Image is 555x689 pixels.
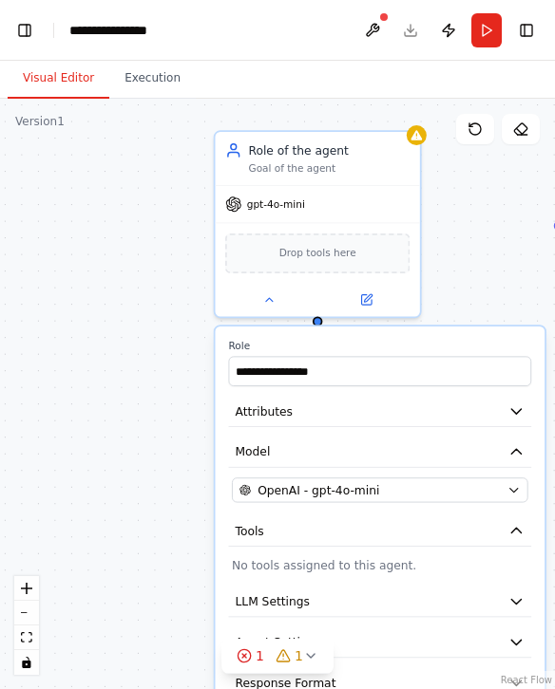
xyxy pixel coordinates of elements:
[295,646,303,665] span: 1
[228,627,531,658] button: Agent Settings
[235,634,320,651] span: Agent Settings
[501,675,552,685] a: React Flow attribution
[228,396,531,426] button: Attributes
[221,639,334,674] button: 11
[249,142,411,159] div: Role of the agent
[214,130,422,318] div: Role of the agentGoal of the agentgpt-4o-miniDrop tools hereRoleAttributesModelOpenAI - gpt-4o-mi...
[69,21,147,40] nav: breadcrumb
[228,587,531,617] button: LLM Settings
[249,162,411,176] div: Goal of the agent
[258,482,379,499] span: OpenAI - gpt-4o-mini
[235,402,293,419] span: Attributes
[228,340,531,353] label: Role
[14,576,39,675] div: React Flow controls
[256,646,264,665] span: 1
[247,197,305,211] span: gpt-4o-mini
[11,17,38,44] button: Show left sidebar
[228,437,531,467] button: Model
[14,576,39,601] button: zoom in
[8,59,109,99] button: Visual Editor
[15,114,65,129] div: Version 1
[14,601,39,625] button: zoom out
[232,477,528,502] button: OpenAI - gpt-4o-mini
[109,59,196,99] button: Execution
[235,443,270,460] span: Model
[235,523,263,540] span: Tools
[228,516,531,547] button: Tools
[14,650,39,675] button: toggle interactivity
[513,17,540,44] button: Show right sidebar
[319,289,413,309] button: Open in side panel
[232,556,528,573] p: No tools assigned to this agent.
[279,245,356,262] span: Drop tools here
[235,593,309,610] span: LLM Settings
[14,625,39,650] button: fit view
